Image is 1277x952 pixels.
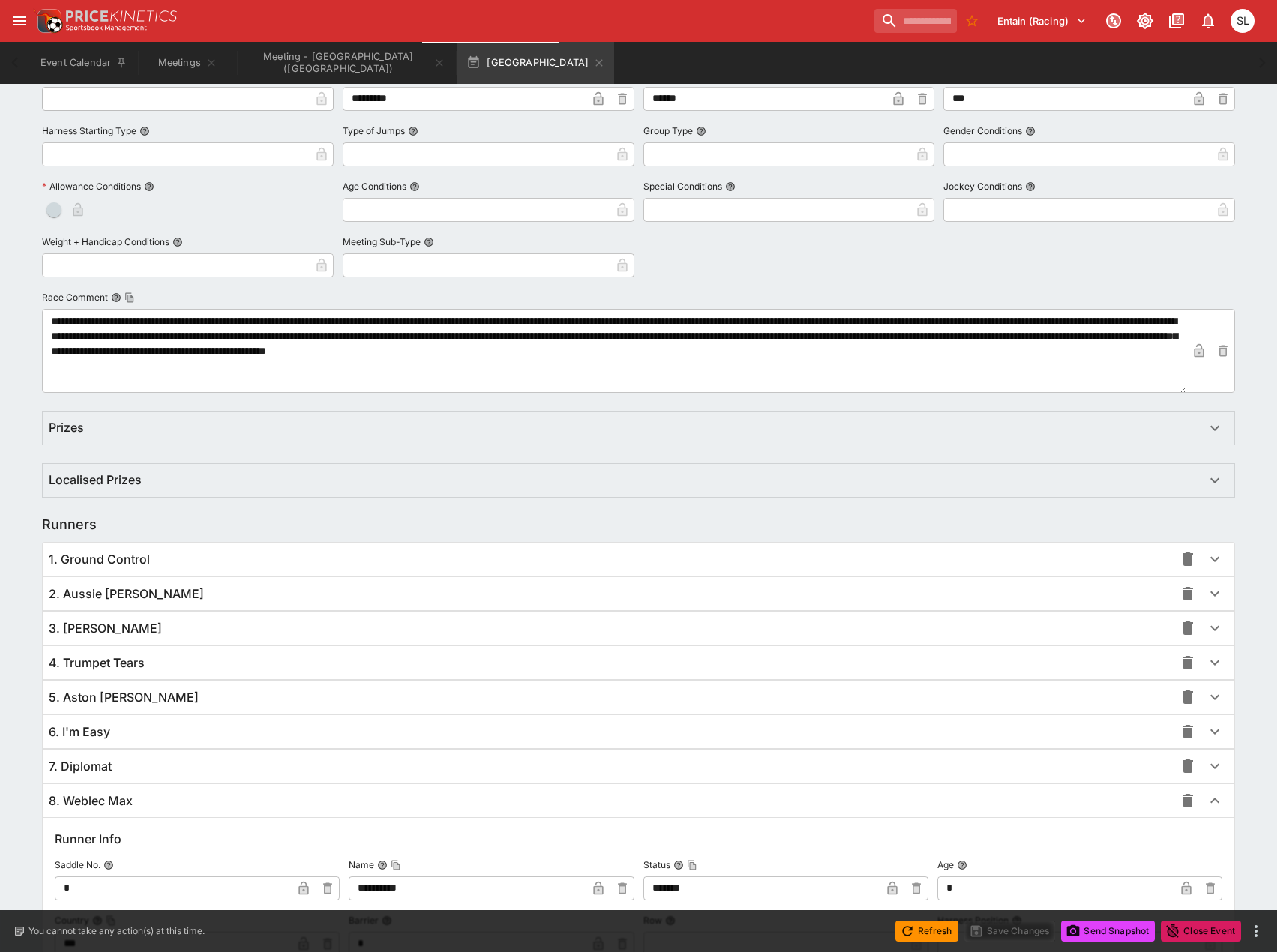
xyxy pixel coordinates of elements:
[643,124,693,137] p: Group Type
[1163,7,1190,34] button: Documentation
[343,235,421,248] p: Meeting Sub-Type
[55,830,1222,848] h6: Runner Info
[49,472,142,488] h6: Localised Prizes
[725,181,736,192] button: Special Conditions
[943,124,1022,137] p: Gender Conditions
[1247,922,1265,940] button: more
[1025,126,1036,136] button: Gender Conditions
[409,181,420,192] button: Age Conditions
[1100,7,1127,34] button: Connected to PK
[377,860,388,870] button: NameCopy To Clipboard
[696,126,706,136] button: Group Type
[643,858,670,871] p: Status
[673,860,684,870] button: StatusCopy To Clipboard
[957,860,967,870] button: Age
[343,124,405,137] p: Type of Jumps
[1025,181,1036,192] button: Jockey Conditions
[103,860,114,870] button: Saddle No.
[1226,4,1259,37] button: Singa Livett
[42,516,97,533] h5: Runners
[349,858,374,871] p: Name
[66,25,147,31] img: Sportsbook Management
[42,124,136,137] p: Harness Starting Type
[49,420,84,436] h6: Prizes
[1231,9,1255,33] div: Singa Livett
[343,180,406,193] p: Age Conditions
[49,655,145,671] span: 4. Trumpet Tears
[49,690,199,705] span: 5. Aston [PERSON_NAME]
[6,7,33,34] button: open drawer
[139,42,235,84] button: Meetings
[687,860,697,870] button: Copy To Clipboard
[1061,921,1155,942] button: Send Snapshot
[988,9,1096,33] button: Select Tenant
[31,42,136,84] button: Event Calendar
[49,724,110,740] span: 6. I'm Easy
[124,292,135,303] button: Copy To Clipboard
[42,235,169,248] p: Weight + Handicap Conditions
[139,126,150,136] button: Harness Starting Type
[42,291,108,304] p: Race Comment
[408,126,418,136] button: Type of Jumps
[49,552,150,567] span: 1. Ground Control
[1161,921,1241,942] button: Close Event
[895,921,958,942] button: Refresh
[33,6,63,36] img: PriceKinetics Logo
[457,42,614,84] button: [GEOGRAPHIC_DATA]
[144,181,154,192] button: Allowance Conditions
[111,292,121,303] button: Race CommentCopy To Clipboard
[238,42,454,84] button: Meeting - Sandown Park (AUS)
[424,237,434,247] button: Meeting Sub-Type
[391,860,401,870] button: Copy To Clipboard
[42,180,141,193] p: Allowance Conditions
[49,793,133,809] span: 8. Weblec Max
[28,924,205,938] p: You cannot take any action(s) at this time.
[49,621,162,636] span: 3. [PERSON_NAME]
[49,759,112,774] span: 7. Diplomat
[172,237,183,247] button: Weight + Handicap Conditions
[49,586,204,602] span: 2. Aussie [PERSON_NAME]
[1132,7,1159,34] button: Toggle light/dark mode
[1195,7,1222,34] button: Notifications
[643,180,722,193] p: Special Conditions
[55,858,100,871] p: Saddle No.
[943,180,1022,193] p: Jockey Conditions
[874,9,957,33] input: search
[937,858,954,871] p: Age
[66,10,177,22] img: PriceKinetics
[960,9,984,33] button: No Bookmarks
